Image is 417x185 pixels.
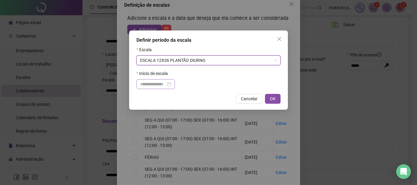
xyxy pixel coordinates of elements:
span: close [277,37,282,41]
button: Cancelar [236,94,263,104]
button: OK [265,94,281,104]
div: Definir período da escala [136,37,281,44]
div: Open Intercom Messenger [396,164,411,179]
span: ESCALA 12X36 PLANTÃO DIURNO [140,56,277,65]
label: Escala [136,46,156,53]
span: OK [270,95,276,102]
button: Close [274,34,284,44]
label: Inicio de escala [136,70,172,77]
span: Cancelar [241,95,258,102]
